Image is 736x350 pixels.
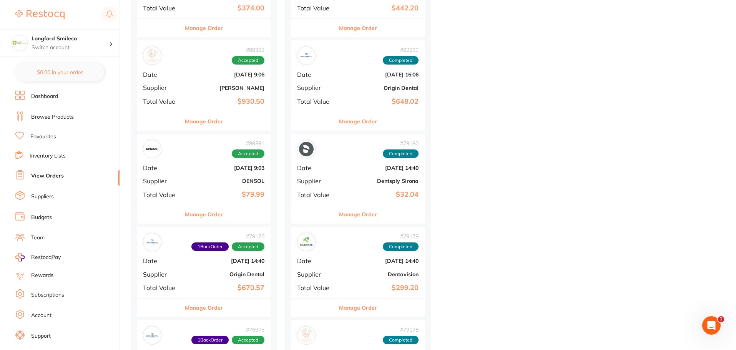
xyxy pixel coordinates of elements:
[143,71,181,78] span: Date
[299,142,314,156] img: Dentsply Sirona
[191,336,229,344] span: Back orders
[31,312,52,319] a: Account
[383,327,419,333] span: # 79178
[143,271,181,278] span: Supplier
[342,258,419,264] b: [DATE] 14:40
[32,44,109,51] p: Switch account
[297,257,336,264] span: Date
[185,112,223,131] button: Manage Order
[185,19,223,37] button: Manage Order
[188,85,264,91] b: [PERSON_NAME]
[232,149,264,158] span: Accepted
[383,149,419,158] span: Completed
[383,233,419,239] span: # 79179
[342,191,419,199] b: $32.04
[383,242,419,251] span: Completed
[299,328,314,343] img: Adam Dental
[232,140,264,146] span: # 89391
[232,336,264,344] span: Accepted
[188,178,264,184] b: DENSOL
[31,254,61,261] span: RestocqPay
[342,85,419,91] b: Origin Dental
[188,71,264,78] b: [DATE] 9:06
[137,134,271,224] div: DENSOL#89391AcceptedDate[DATE] 9:03SupplierDENSOLTotal Value$79.99Manage Order
[31,214,52,221] a: Budgets
[31,193,54,201] a: Suppliers
[297,284,336,291] span: Total Value
[31,93,58,100] a: Dashboard
[15,253,61,262] a: RestocqPay
[145,235,159,249] img: Origin Dental
[342,165,419,171] b: [DATE] 14:40
[15,10,65,19] img: Restocq Logo
[339,299,377,317] button: Manage Order
[342,178,419,184] b: Dentsply Sirona
[31,172,64,180] a: View Orders
[15,253,25,262] img: RestocqPay
[383,47,419,53] span: # 82283
[143,98,181,105] span: Total Value
[143,284,181,291] span: Total Value
[191,233,264,239] span: # 79176
[232,56,264,65] span: Accepted
[30,133,56,141] a: Favourites
[342,284,419,292] b: $299.20
[32,35,109,43] h4: Longford Smileco
[342,4,419,12] b: $442.20
[137,40,271,131] div: Henry Schein Halas#89392AcceptedDate[DATE] 9:06Supplier[PERSON_NAME]Total Value$930.50Manage Order
[188,165,264,171] b: [DATE] 9:03
[297,71,336,78] span: Date
[339,205,377,224] button: Manage Order
[143,84,181,91] span: Supplier
[188,191,264,199] b: $79.99
[143,164,181,171] span: Date
[137,227,271,317] div: Origin Dental#791761BackOrderAcceptedDate[DATE] 14:40SupplierOrigin DentalTotal Value$670.57Manag...
[143,5,181,12] span: Total Value
[30,152,66,160] a: Inventory Lists
[31,113,74,121] a: Browse Products
[12,35,27,51] img: Longford Smileco
[383,140,419,146] span: # 79180
[188,4,264,12] b: $374.00
[232,47,264,53] span: # 89392
[191,242,229,251] span: Back orders
[15,6,65,23] a: Restocq Logo
[15,63,104,81] button: $0.00 in your order
[145,142,159,156] img: DENSOL
[339,112,377,131] button: Manage Order
[188,271,264,277] b: Origin Dental
[299,48,314,63] img: Origin Dental
[185,205,223,224] button: Manage Order
[143,257,181,264] span: Date
[297,177,336,184] span: Supplier
[145,48,159,63] img: Henry Schein Halas
[31,332,51,340] a: Support
[31,272,53,279] a: Rewards
[297,84,336,91] span: Supplier
[143,177,181,184] span: Supplier
[702,316,721,335] iframe: Intercom live chat
[143,191,181,198] span: Total Value
[232,242,264,251] span: Accepted
[185,299,223,317] button: Manage Order
[297,98,336,105] span: Total Value
[31,234,45,242] a: Team
[188,284,264,292] b: $670.57
[188,98,264,106] b: $930.50
[297,164,336,171] span: Date
[297,5,336,12] span: Total Value
[297,191,336,198] span: Total Value
[339,19,377,37] button: Manage Order
[383,336,419,344] span: Completed
[718,316,724,322] span: 1
[188,258,264,264] b: [DATE] 14:40
[145,328,159,343] img: Origin Dental
[299,235,314,249] img: Dentavision
[342,71,419,78] b: [DATE] 16:06
[297,271,336,278] span: Supplier
[31,291,64,299] a: Subscriptions
[191,327,264,333] span: # 76975
[342,271,419,277] b: Dentavision
[342,98,419,106] b: $648.02
[383,56,419,65] span: Completed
